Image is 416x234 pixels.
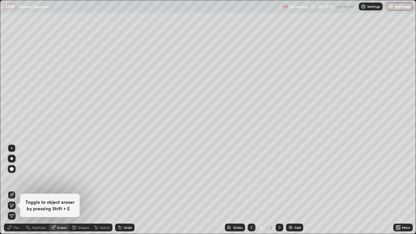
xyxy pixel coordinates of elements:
p: LIVE [6,4,15,9]
span: Erase all [8,214,15,218]
p: Atomic Structure [19,4,49,9]
img: end-class-cross [389,4,394,9]
div: Pen [14,226,19,229]
img: recording.375f2c34.svg [283,4,288,9]
button: End Class [386,3,413,10]
div: 4 [269,225,273,230]
p: Settings [367,5,380,8]
div: Select [100,226,110,229]
div: More [402,226,410,229]
p: Recording [289,4,307,9]
div: Eraser [57,226,67,229]
h4: Toggle to object eraser by pressing Shift + E [25,199,74,212]
img: class-settings-icons [361,4,366,9]
div: Add [294,226,301,229]
img: add-slide-button [288,225,293,230]
div: Highlight [32,226,46,229]
div: Slides [233,226,242,229]
div: 4 [258,226,265,229]
div: Shapes [78,226,89,229]
div: / [266,226,268,229]
div: Undo [124,226,132,229]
